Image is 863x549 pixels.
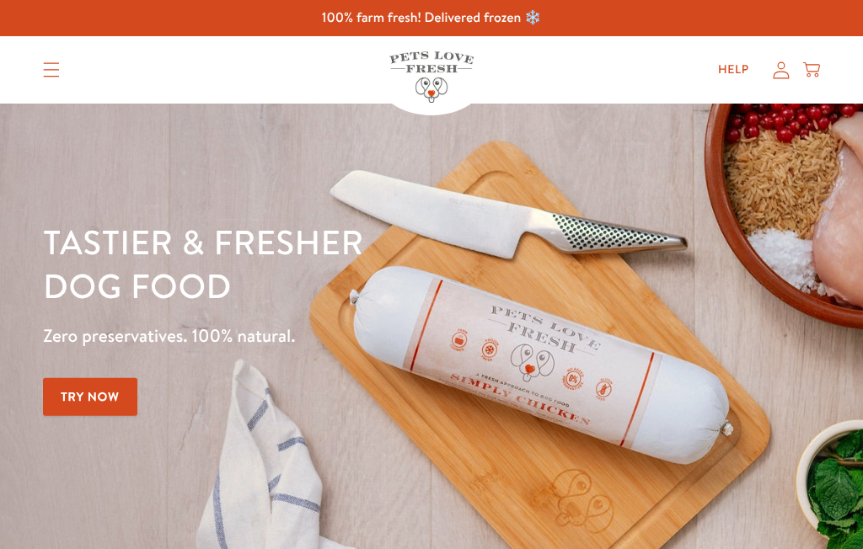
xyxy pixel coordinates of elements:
a: Help [705,53,763,87]
p: Zero preservatives. 100% natural. [43,321,560,351]
summary: Translation missing: en.sections.header.menu [29,49,73,91]
a: Try Now [43,378,137,416]
img: Pets Love Fresh [389,51,474,103]
h1: Tastier & fresher dog food [43,220,560,307]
